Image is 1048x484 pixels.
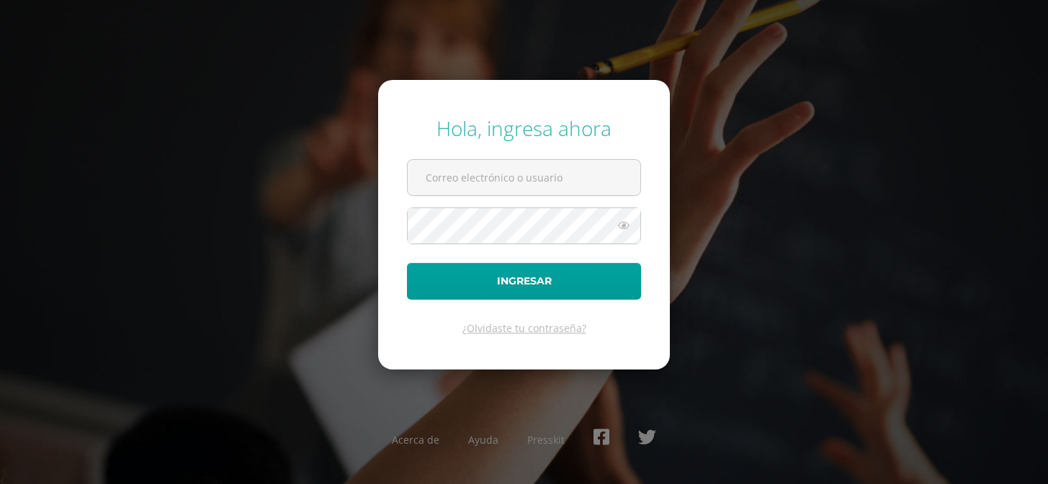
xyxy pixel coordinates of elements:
[462,321,586,335] a: ¿Olvidaste tu contraseña?
[407,263,641,300] button: Ingresar
[468,433,498,447] a: Ayuda
[392,433,439,447] a: Acerca de
[407,115,641,142] div: Hola, ingresa ahora
[408,160,640,195] input: Correo electrónico o usuario
[527,433,565,447] a: Presskit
